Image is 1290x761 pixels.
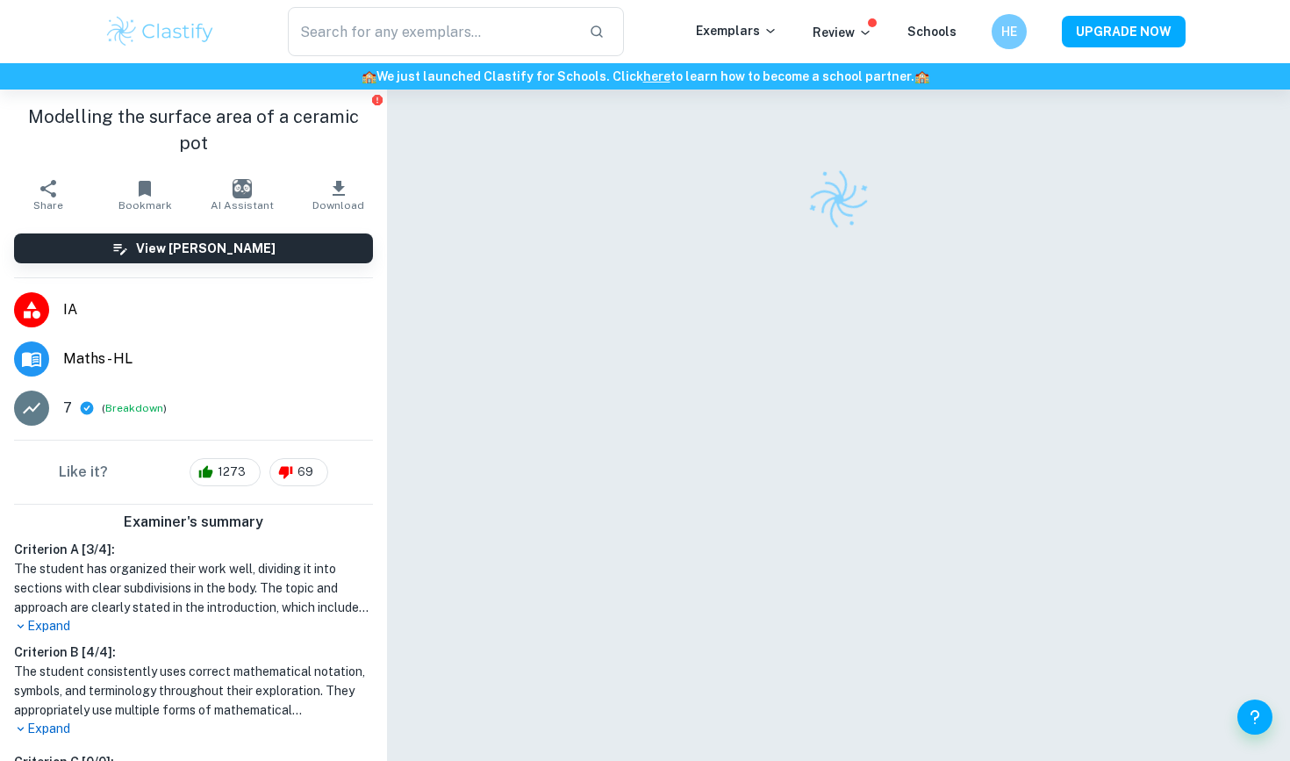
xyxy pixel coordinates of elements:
[118,199,172,212] span: Bookmark
[7,512,380,533] h6: Examiner's summary
[14,617,373,635] p: Expand
[102,400,167,417] span: ( )
[362,69,376,83] span: 🏫
[63,348,373,370] span: Maths - HL
[312,199,364,212] span: Download
[211,199,274,212] span: AI Assistant
[643,69,670,83] a: here
[194,170,290,219] button: AI Assistant
[14,559,373,617] h1: The student has organized their work well, dividing it into sections with clear subdivisions in t...
[288,463,323,481] span: 69
[907,25,957,39] a: Schools
[914,69,929,83] span: 🏫
[63,299,373,320] span: IA
[97,170,193,219] button: Bookmark
[33,199,63,212] span: Share
[14,540,373,559] h6: Criterion A [ 3 / 4 ]:
[288,7,575,56] input: Search for any exemplars...
[233,179,252,198] img: AI Assistant
[1062,16,1186,47] button: UPGRADE NOW
[63,398,72,419] p: 7
[136,239,276,258] h6: View [PERSON_NAME]
[696,21,778,40] p: Exemplars
[190,458,261,486] div: 1273
[105,400,163,416] button: Breakdown
[1000,22,1020,41] h6: HE
[370,93,383,106] button: Report issue
[14,662,373,720] h1: The student consistently uses correct mathematical notation, symbols, and terminology throughout ...
[290,170,387,219] button: Download
[992,14,1027,49] button: HE
[208,463,255,481] span: 1273
[14,233,373,263] button: View [PERSON_NAME]
[269,458,328,486] div: 69
[59,462,108,483] h6: Like it?
[813,23,872,42] p: Review
[799,160,878,238] img: Clastify logo
[14,643,373,662] h6: Criterion B [ 4 / 4 ]:
[4,67,1286,86] h6: We just launched Clastify for Schools. Click to learn how to become a school partner.
[14,104,373,156] h1: Modelling the surface area of a ceramic pot
[1237,700,1272,735] button: Help and Feedback
[14,720,373,738] p: Expand
[104,14,216,49] img: Clastify logo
